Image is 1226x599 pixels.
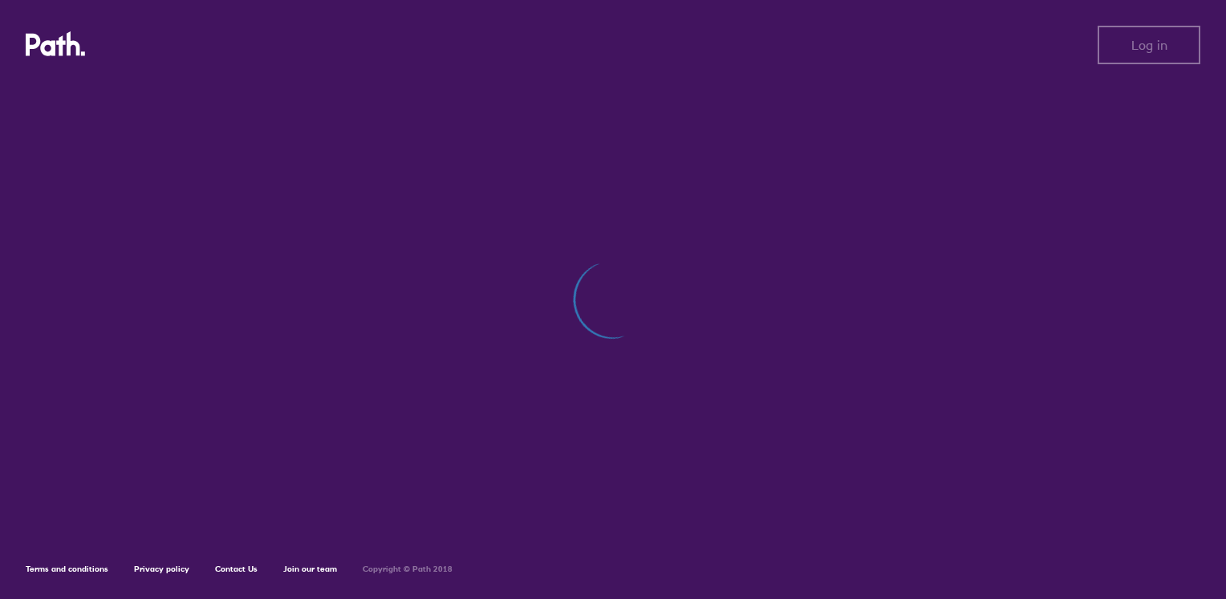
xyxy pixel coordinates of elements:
[26,564,108,574] a: Terms and conditions
[215,564,258,574] a: Contact Us
[1098,26,1200,64] button: Log in
[134,564,189,574] a: Privacy policy
[363,564,453,574] h6: Copyright © Path 2018
[283,564,337,574] a: Join our team
[1131,38,1167,52] span: Log in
